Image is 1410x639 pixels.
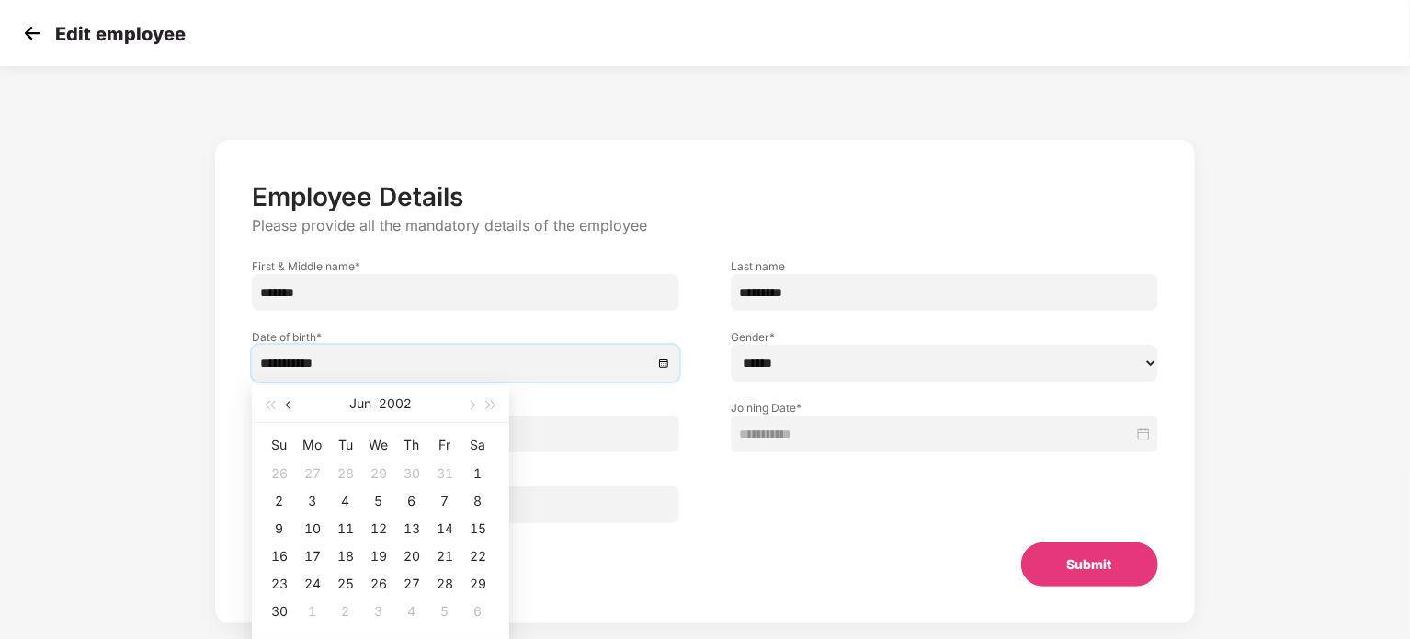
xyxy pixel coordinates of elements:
td: 2002-06-09 [263,515,296,542]
div: 30 [268,600,290,622]
div: 26 [268,462,290,485]
td: 2002-06-04 [329,487,362,515]
td: 2002-06-18 [329,542,362,570]
th: Mo [296,430,329,460]
th: Fr [428,430,461,460]
div: 8 [467,490,489,512]
div: 5 [368,490,390,512]
div: 18 [335,545,357,567]
div: 2 [335,600,357,622]
div: 14 [434,518,456,540]
div: 27 [301,462,324,485]
div: 16 [268,545,290,567]
td: 2002-06-29 [461,570,495,598]
td: 2002-06-13 [395,515,428,542]
div: 23 [268,573,290,595]
td: 2002-06-08 [461,487,495,515]
p: Please provide all the mandatory details of the employee [252,216,1157,235]
td: 2002-06-30 [263,598,296,625]
div: 6 [401,490,423,512]
div: 3 [301,490,324,512]
td: 2002-06-28 [428,570,461,598]
td: 2002-06-26 [362,570,395,598]
div: 29 [368,462,390,485]
label: Joining Date [731,400,1158,416]
label: Last name [731,258,1158,274]
div: 26 [368,573,390,595]
td: 2002-06-15 [461,515,495,542]
div: 12 [368,518,390,540]
div: 30 [401,462,423,485]
label: Date of birth [252,329,679,345]
td: 2002-07-02 [329,598,362,625]
div: 22 [467,545,489,567]
div: 21 [434,545,456,567]
img: svg+xml;base64,PHN2ZyB4bWxucz0iaHR0cDovL3d3dy53My5vcmcvMjAwMC9zdmciIHdpZHRoPSIzMCIgaGVpZ2h0PSIzMC... [18,19,46,47]
td: 2002-05-30 [395,460,428,487]
td: 2002-06-20 [395,542,428,570]
div: 10 [301,518,324,540]
div: 1 [301,600,324,622]
div: 31 [434,462,456,485]
div: 4 [401,600,423,622]
td: 2002-06-27 [395,570,428,598]
div: 19 [368,545,390,567]
td: 2002-06-03 [296,487,329,515]
td: 2002-07-03 [362,598,395,625]
th: Th [395,430,428,460]
div: 9 [268,518,290,540]
div: 29 [467,573,489,595]
label: First & Middle name [252,258,679,274]
td: 2002-06-05 [362,487,395,515]
td: 2002-06-19 [362,542,395,570]
div: 7 [434,490,456,512]
th: We [362,430,395,460]
div: 27 [401,573,423,595]
div: 3 [368,600,390,622]
div: 28 [335,462,357,485]
button: Jun [349,385,371,422]
button: 2002 [379,385,412,422]
td: 2002-06-22 [461,542,495,570]
td: 2002-05-27 [296,460,329,487]
div: 13 [401,518,423,540]
td: 2002-07-01 [296,598,329,625]
div: 4 [335,490,357,512]
div: 25 [335,573,357,595]
td: 2002-05-31 [428,460,461,487]
td: 2002-05-29 [362,460,395,487]
label: Gender [731,329,1158,345]
td: 2002-06-23 [263,570,296,598]
td: 2002-06-14 [428,515,461,542]
div: 15 [467,518,489,540]
td: 2002-06-24 [296,570,329,598]
td: 2002-06-12 [362,515,395,542]
div: 20 [401,545,423,567]
div: 5 [434,600,456,622]
td: 2002-06-02 [263,487,296,515]
td: 2002-06-16 [263,542,296,570]
div: 1 [467,462,489,485]
td: 2002-06-21 [428,542,461,570]
div: 11 [335,518,357,540]
td: 2002-05-26 [263,460,296,487]
p: Employee Details [252,181,1157,212]
div: 17 [301,545,324,567]
td: 2002-06-11 [329,515,362,542]
th: Su [263,430,296,460]
td: 2002-06-25 [329,570,362,598]
td: 2002-05-28 [329,460,362,487]
td: 2002-06-10 [296,515,329,542]
td: 2002-06-17 [296,542,329,570]
td: 2002-07-04 [395,598,428,625]
div: 6 [467,600,489,622]
td: 2002-07-05 [428,598,461,625]
td: 2002-07-06 [461,598,495,625]
button: Submit [1021,542,1158,587]
p: Edit employee [55,23,186,45]
td: 2002-06-01 [461,460,495,487]
div: 24 [301,573,324,595]
td: 2002-06-06 [395,487,428,515]
div: 28 [434,573,456,595]
th: Sa [461,430,495,460]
